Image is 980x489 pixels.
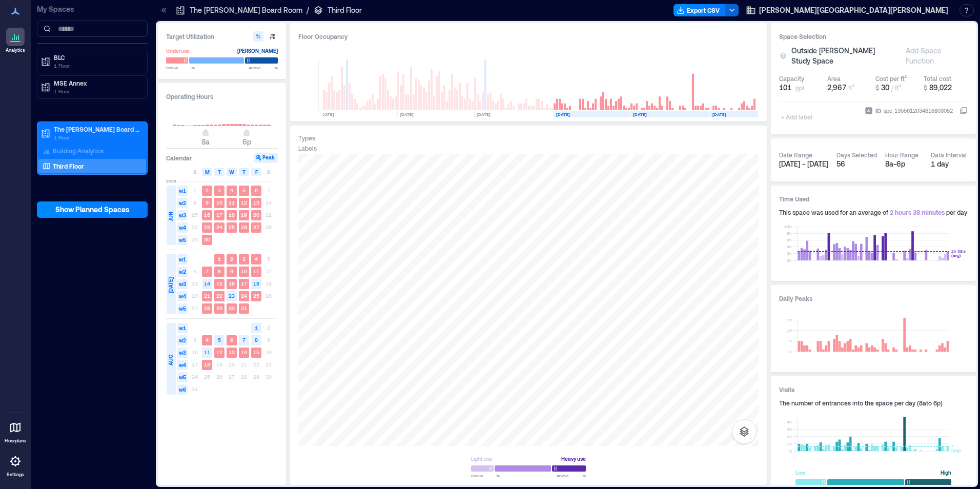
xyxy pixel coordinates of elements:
text: 30 [204,236,210,242]
div: Date Range [779,151,812,159]
tspan: 0 [789,349,792,354]
span: w4 [177,291,188,301]
div: Heavy use [561,454,586,464]
h3: Target Utilization [166,31,278,42]
button: Export CSV [673,4,726,16]
text: [DATE] [477,112,491,117]
text: 9 [230,268,233,274]
tspan: 40 [787,419,792,424]
text: 28 [204,305,210,311]
button: Add Space Function [906,46,968,66]
text: [DATE] [320,112,334,117]
text: 31 [241,305,247,311]
p: My Spaces [37,4,148,14]
text: 23 [229,293,235,299]
text: [DATE] [633,112,647,117]
button: 101 ppl [779,83,823,93]
text: 15 [216,280,222,287]
div: Cost per ft² [875,74,907,83]
text: 6 [255,187,258,193]
span: S [193,168,196,176]
h3: Space Selection [779,31,968,42]
span: ppl [795,84,804,92]
div: Types [298,134,315,142]
div: Days Selected [836,151,877,159]
span: 2 hours 38 minutes [890,209,945,216]
text: 10 [241,268,247,274]
p: Building Analytics [53,147,104,155]
text: 19 [241,212,247,218]
text: [DATE] [400,112,414,117]
text: 12 [216,349,222,355]
div: Light use [471,454,493,464]
span: 30 [881,83,889,92]
div: [PERSON_NAME] [237,46,278,56]
span: w4 [177,360,188,370]
text: 24 [241,293,247,299]
p: The [PERSON_NAME] Board Room [54,125,140,133]
text: 7 [242,337,246,343]
span: Below % [166,65,195,71]
tspan: 30 [787,427,792,432]
text: 18 [229,212,235,218]
text: 13 [229,349,235,355]
tspan: 4h [787,244,792,249]
p: BLC [54,53,140,62]
text: 6 [230,337,233,343]
div: The number of entrances into the space per day ( 8a to 6p ) [779,399,968,407]
div: Underuse [166,46,190,56]
span: S [267,168,270,176]
text: 25 [253,293,259,299]
text: 1 [255,324,258,331]
text: 11 [229,199,235,206]
p: Floorplans [5,438,26,444]
span: W [229,168,234,176]
text: 8 [218,268,221,274]
button: [PERSON_NAME][GEOGRAPHIC_DATA][PERSON_NAME] [743,2,951,18]
span: T [218,168,221,176]
span: w4 [177,222,188,233]
span: ft² [848,84,854,91]
span: w6 [177,384,188,395]
text: 18 [204,361,210,368]
h3: Daily Peaks [779,293,968,303]
a: Floorplans [2,415,29,447]
text: [DATE] [712,112,726,117]
p: 1 Floor [54,87,140,95]
span: ID [875,106,881,116]
span: AUG [167,355,175,365]
text: 29 [216,305,222,311]
span: Above % [557,473,586,479]
span: w2 [177,198,188,208]
p: The [PERSON_NAME] Board Room [190,5,302,15]
span: 8a [201,137,210,146]
p: Third Floor [328,5,362,15]
p: 1 Floor [54,133,140,141]
div: Total cost [924,74,951,83]
div: This space was used for an average of per day [779,208,968,216]
text: 23 [204,224,210,230]
text: 11 [253,268,259,274]
span: w5 [177,372,188,382]
span: [PERSON_NAME][GEOGRAPHIC_DATA][PERSON_NAME] [759,5,948,15]
span: T [242,168,246,176]
h3: Calendar [166,153,192,163]
tspan: 0 [789,449,792,454]
span: 89,022 [929,83,952,92]
div: 56 [836,159,877,169]
text: 1 [218,256,221,262]
text: 16 [229,280,235,287]
div: Floor Occupancy [298,31,759,42]
span: w1 [177,186,188,196]
div: 8a - 6p [885,159,923,169]
tspan: 10 [787,328,792,333]
button: Outside [PERSON_NAME] Study Space [791,46,902,66]
text: 10 [216,199,222,206]
h3: Operating Hours [166,91,278,101]
text: 3 [242,256,246,262]
span: M [205,168,210,176]
div: Labels [298,144,317,152]
a: Analytics [3,25,28,56]
span: w3 [177,210,188,220]
button: Peak [254,153,278,163]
